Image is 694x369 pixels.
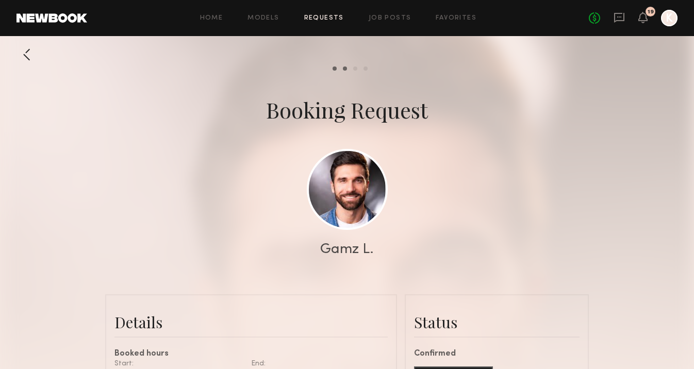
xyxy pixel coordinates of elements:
[320,242,374,257] div: Gamz L.
[114,358,243,369] div: Start:
[414,350,580,358] div: Confirmed
[414,312,580,332] div: Status
[304,15,344,22] a: Requests
[436,15,476,22] a: Favorites
[200,15,223,22] a: Home
[247,15,279,22] a: Models
[369,15,411,22] a: Job Posts
[266,95,428,124] div: Booking Request
[251,358,380,369] div: End:
[661,10,678,26] a: K
[648,9,654,15] div: 19
[114,312,388,332] div: Details
[114,350,388,358] div: Booked hours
